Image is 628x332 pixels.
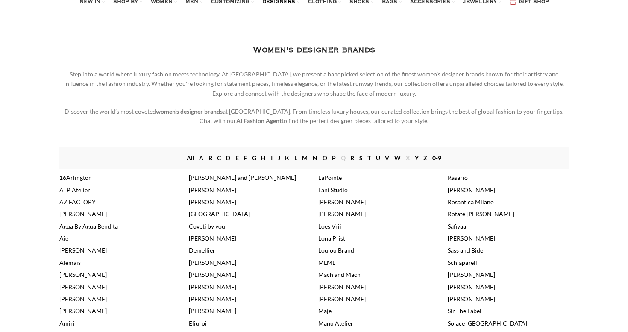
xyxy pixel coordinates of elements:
[261,153,266,163] a: H
[187,153,194,163] a: All
[318,223,341,230] a: Loes Vrij
[189,223,225,230] a: Coveti by you
[189,210,250,217] a: [GEOGRAPHIC_DATA]
[189,259,236,266] a: [PERSON_NAME]
[318,271,361,278] a: Mach and Mach
[59,107,569,126] p: Discover the world’s most coveted at [GEOGRAPHIC_DATA]. From timeless luxury houses, our curated ...
[278,153,280,163] a: J
[448,198,494,206] a: Rosantica Milano
[341,153,346,163] span: Q
[189,186,236,194] a: [PERSON_NAME]
[189,198,236,206] a: [PERSON_NAME]
[199,153,203,163] a: A
[253,44,375,57] h1: Women's designer brands
[350,153,354,163] a: R
[189,174,296,181] a: [PERSON_NAME] and [PERSON_NAME]
[59,295,107,303] a: [PERSON_NAME]
[59,307,107,314] a: [PERSON_NAME]
[318,307,332,314] a: Maje
[318,259,335,266] a: MLML
[318,210,366,217] a: [PERSON_NAME]
[189,283,236,291] a: [PERSON_NAME]
[59,70,569,98] p: Step into a world where luxury fashion meets technology. At [GEOGRAPHIC_DATA], we present a handp...
[156,108,223,115] strong: women's designer brands
[189,307,236,314] a: [PERSON_NAME]
[59,283,107,291] a: [PERSON_NAME]
[448,283,495,291] a: [PERSON_NAME]
[285,153,289,163] a: K
[59,186,90,194] a: ATP Atelier
[236,117,282,124] strong: AI Fashion Agent
[318,283,366,291] a: [PERSON_NAME]
[448,320,527,327] a: Solace [GEOGRAPHIC_DATA]
[302,153,308,163] a: M
[208,153,212,163] a: B
[385,153,389,163] a: V
[318,320,353,327] a: Manu Atelier
[59,223,118,230] a: Agua By Agua Bendita
[189,271,236,278] a: [PERSON_NAME]
[235,153,239,163] a: E
[318,174,342,181] a: LaPointe
[189,247,215,254] a: Demellier
[318,198,366,206] a: [PERSON_NAME]
[189,295,236,303] a: [PERSON_NAME]
[271,153,273,163] a: I
[448,210,514,217] a: Rotate [PERSON_NAME]
[448,223,466,230] a: Safiyaa
[423,153,427,163] a: Z
[59,259,81,266] a: Alemais
[406,153,410,163] span: X
[217,153,221,163] a: C
[448,247,483,254] a: Sass and Bide
[448,186,495,194] a: [PERSON_NAME]
[415,153,419,163] a: Y
[359,153,363,163] a: S
[244,153,247,163] a: F
[313,153,317,163] a: N
[332,153,336,163] a: P
[59,198,96,206] a: AZ FACTORY
[448,271,495,278] a: [PERSON_NAME]
[448,235,495,242] a: [PERSON_NAME]
[189,320,207,327] a: Eliurpi
[318,295,366,303] a: [PERSON_NAME]
[59,235,68,242] a: Aje
[59,210,107,217] a: [PERSON_NAME]
[59,320,75,327] a: Amiri
[448,259,479,266] a: Schiaparelli
[226,153,230,163] a: D
[59,174,92,181] a: 16Arlington
[448,174,468,181] a: Rasario
[59,271,107,278] a: [PERSON_NAME]
[318,235,345,242] a: Lona Prist
[59,247,107,254] a: [PERSON_NAME]
[448,307,481,314] a: Sir The Label
[323,153,327,163] a: O
[318,247,354,254] a: Loulou Brand
[448,295,495,303] a: [PERSON_NAME]
[367,153,371,163] a: T
[252,153,256,163] a: G
[376,153,380,163] a: U
[394,153,401,163] a: W
[432,153,441,163] a: 0-9
[318,186,348,194] a: Lani Studio
[294,153,297,163] a: L
[189,235,236,242] a: [PERSON_NAME]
